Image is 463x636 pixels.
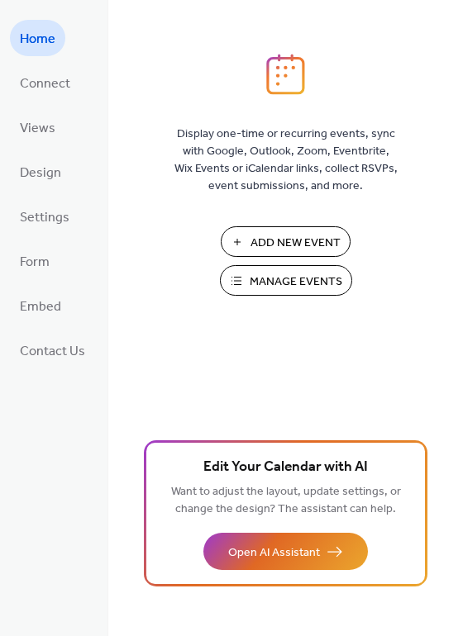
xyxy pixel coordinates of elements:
span: Manage Events [250,273,342,291]
span: Edit Your Calendar with AI [203,456,368,479]
span: Want to adjust the layout, update settings, or change the design? The assistant can help. [171,481,401,520]
button: Add New Event [221,226,351,257]
span: Form [20,249,50,276]
a: Embed [10,287,71,324]
a: Views [10,109,65,145]
a: Home [10,20,65,56]
button: Manage Events [220,265,352,296]
img: logo_icon.svg [266,54,304,95]
span: Connect [20,71,70,97]
span: Views [20,116,55,142]
span: Design [20,160,61,187]
span: Embed [20,294,61,320]
span: Home [20,26,55,53]
span: Display one-time or recurring events, sync with Google, Outlook, Zoom, Eventbrite, Wix Events or ... [174,126,398,195]
a: Settings [10,198,79,235]
span: Open AI Assistant [228,544,320,562]
a: Connect [10,64,80,101]
a: Design [10,154,71,190]
span: Contact Us [20,339,85,365]
button: Open AI Assistant [203,533,368,570]
span: Settings [20,205,69,231]
span: Add New Event [251,235,341,252]
a: Form [10,243,60,279]
a: Contact Us [10,332,95,368]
